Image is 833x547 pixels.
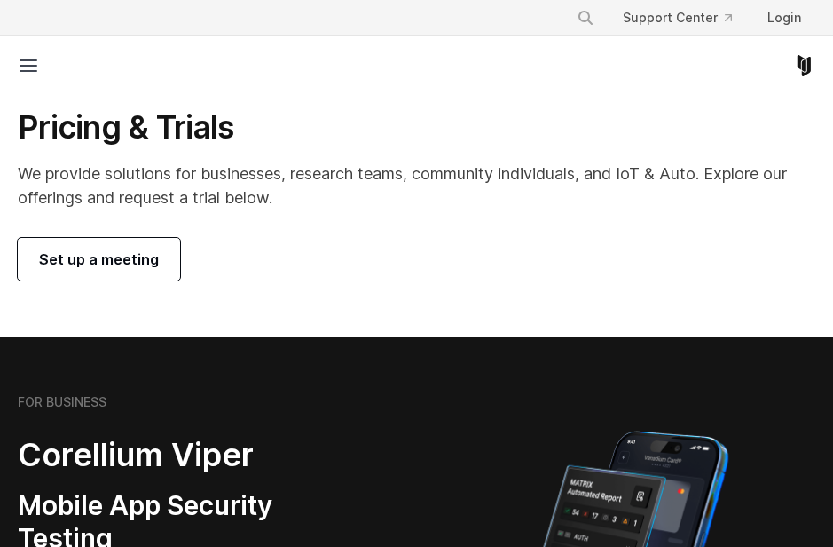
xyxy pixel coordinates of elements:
[18,394,106,410] h6: FOR BUSINESS
[793,55,815,76] a: Corellium Home
[753,2,815,34] a: Login
[18,162,815,210] p: We provide solutions for businesses, research teams, community individuals, and IoT & Auto. Explo...
[609,2,746,34] a: Support Center
[18,238,180,281] a: Set up a meeting
[18,107,815,147] h1: Pricing & Trials
[18,435,332,475] h2: Corellium Viper
[39,249,159,270] span: Set up a meeting
[570,2,601,34] button: Search
[562,2,815,34] div: Navigation Menu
